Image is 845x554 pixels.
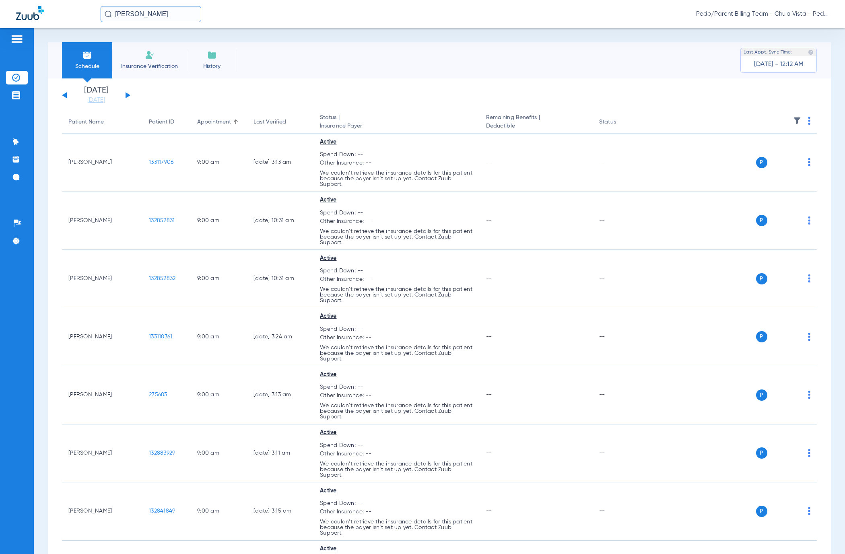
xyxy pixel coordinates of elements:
[593,482,647,541] td: --
[253,118,286,126] div: Last Verified
[320,138,473,146] div: Active
[320,159,473,167] span: Other Insurance: --
[191,366,247,424] td: 9:00 AM
[149,334,172,340] span: 133118361
[320,209,473,217] span: Spend Down: --
[593,250,647,308] td: --
[320,345,473,362] p: We couldn’t retrieve the insurance details for this patient because the payer isn’t set up yet. C...
[320,150,473,159] span: Spend Down: --
[247,250,313,308] td: [DATE] 10:31 AM
[320,312,473,321] div: Active
[68,62,106,70] span: Schedule
[593,424,647,483] td: --
[197,118,231,126] div: Appointment
[486,392,492,397] span: --
[320,275,473,284] span: Other Insurance: --
[149,450,175,456] span: 132883929
[480,111,593,134] th: Remaining Benefits |
[118,62,181,70] span: Insurance Verification
[191,424,247,483] td: 9:00 AM
[593,111,647,134] th: Status
[320,428,473,437] div: Active
[808,449,810,457] img: group-dot-blue.svg
[593,308,647,367] td: --
[593,192,647,250] td: --
[808,391,810,399] img: group-dot-blue.svg
[808,49,814,55] img: last sync help info
[247,192,313,250] td: [DATE] 10:31 AM
[72,96,120,104] a: [DATE]
[320,371,473,379] div: Active
[320,441,473,450] span: Spend Down: --
[320,499,473,508] span: Spend Down: --
[756,273,767,284] span: P
[320,267,473,275] span: Spend Down: --
[149,276,175,281] span: 132852832
[313,111,480,134] th: Status |
[62,134,142,192] td: [PERSON_NAME]
[593,366,647,424] td: --
[320,122,473,130] span: Insurance Payer
[756,157,767,168] span: P
[696,10,829,18] span: Pedo/Parent Billing Team - Chula Vista - Pedo | The Super Dentists
[62,482,142,541] td: [PERSON_NAME]
[756,506,767,517] span: P
[62,424,142,483] td: [PERSON_NAME]
[320,391,473,400] span: Other Insurance: --
[68,118,136,126] div: Patient Name
[320,170,473,187] p: We couldn’t retrieve the insurance details for this patient because the payer isn’t set up yet. C...
[247,482,313,541] td: [DATE] 3:15 AM
[320,508,473,516] span: Other Insurance: --
[149,508,175,514] span: 132841849
[247,308,313,367] td: [DATE] 3:24 AM
[320,487,473,495] div: Active
[486,218,492,223] span: --
[68,118,104,126] div: Patient Name
[62,250,142,308] td: [PERSON_NAME]
[247,134,313,192] td: [DATE] 3:13 AM
[149,392,167,397] span: 275683
[149,118,174,126] div: Patient ID
[16,6,44,20] img: Zuub Logo
[191,192,247,250] td: 9:00 AM
[486,276,492,281] span: --
[808,507,810,515] img: group-dot-blue.svg
[320,229,473,245] p: We couldn’t retrieve the insurance details for this patient because the payer isn’t set up yet. C...
[805,515,845,554] iframe: Chat Widget
[754,60,804,68] span: [DATE] - 12:12 AM
[145,50,155,60] img: Manual Insurance Verification
[793,117,801,125] img: filter.svg
[486,122,586,130] span: Deductible
[320,450,473,458] span: Other Insurance: --
[149,118,184,126] div: Patient ID
[247,366,313,424] td: [DATE] 3:13 AM
[105,10,112,18] img: Search Icon
[253,118,307,126] div: Last Verified
[808,333,810,341] img: group-dot-blue.svg
[101,6,201,22] input: Search for patients
[756,389,767,401] span: P
[320,217,473,226] span: Other Insurance: --
[10,34,23,44] img: hamburger-icon
[486,159,492,165] span: --
[320,461,473,478] p: We couldn’t retrieve the insurance details for this patient because the payer isn’t set up yet. C...
[320,325,473,334] span: Spend Down: --
[149,159,173,165] span: 133117906
[72,86,120,104] li: [DATE]
[756,331,767,342] span: P
[744,48,792,56] span: Last Appt. Sync Time:
[82,50,92,60] img: Schedule
[756,447,767,459] span: P
[320,383,473,391] span: Spend Down: --
[320,196,473,204] div: Active
[62,308,142,367] td: [PERSON_NAME]
[149,218,175,223] span: 132852831
[62,192,142,250] td: [PERSON_NAME]
[320,545,473,553] div: Active
[320,403,473,420] p: We couldn’t retrieve the insurance details for this patient because the payer isn’t set up yet. C...
[320,286,473,303] p: We couldn’t retrieve the insurance details for this patient because the payer isn’t set up yet. C...
[320,254,473,263] div: Active
[756,215,767,226] span: P
[191,482,247,541] td: 9:00 AM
